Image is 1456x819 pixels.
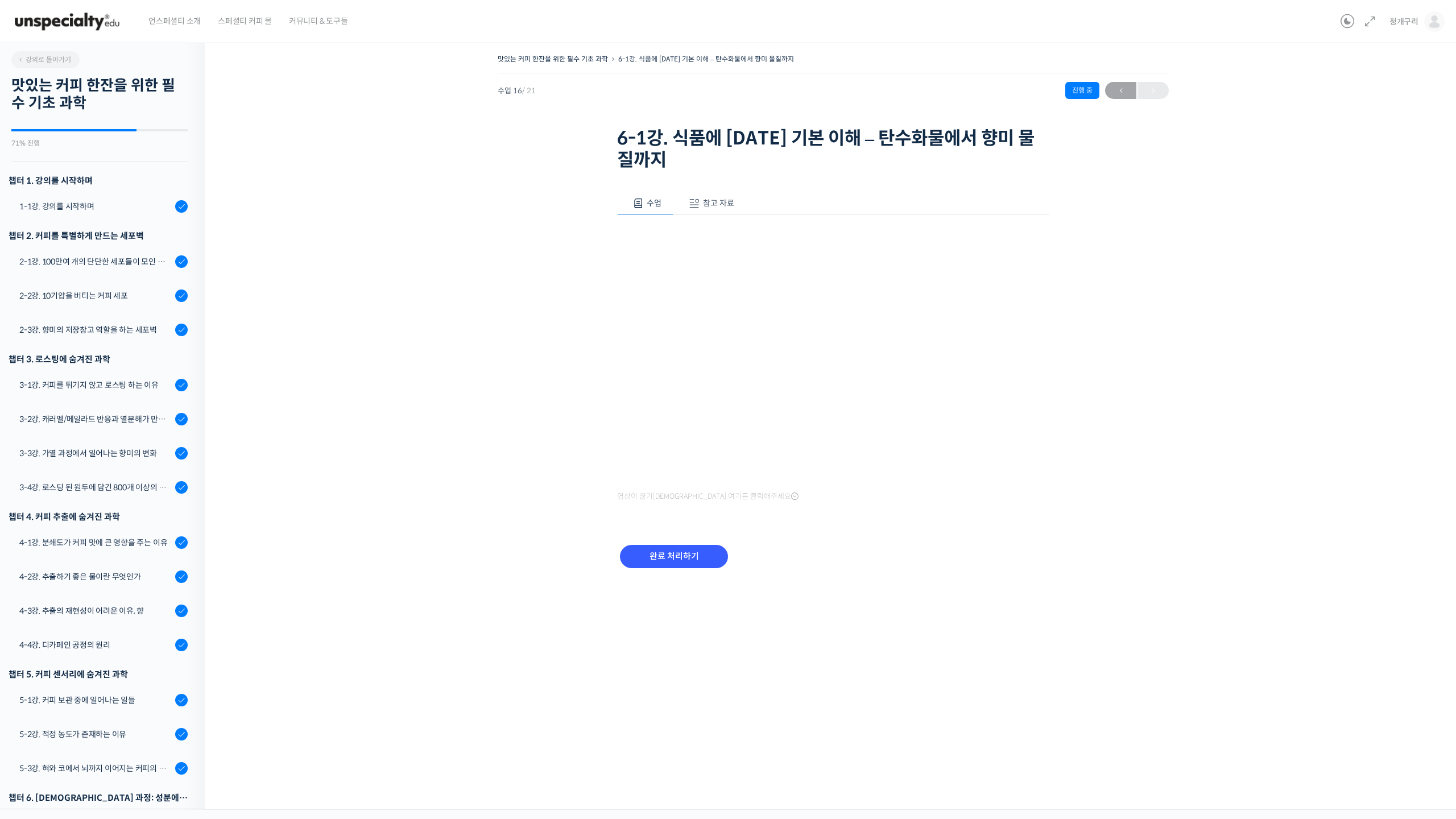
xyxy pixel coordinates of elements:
[703,198,734,208] span: 참고 자료
[498,55,608,63] a: 맛있는 커피 한잔을 위한 필수 기초 과학
[19,536,172,549] div: 4-1강. 분쇄도가 커피 맛에 큰 영향을 주는 이유
[1389,16,1418,27] span: 청개구리
[19,762,172,775] div: 5-3강. 혀와 코에서 뇌까지 이어지는 커피의 자극
[11,77,188,112] h2: 맛있는 커피 한잔을 위한 필수 기초 과학
[19,413,172,425] div: 3-2강. 캐러멜/메일라드 반응과 열분해가 만드는 향기 물질
[1105,82,1136,99] a: ←이전
[647,198,661,208] span: 수업
[19,255,172,268] div: 2-1강. 100만여 개의 단단한 세포들이 모인 커피 생두
[19,481,172,494] div: 3-4강. 로스팅 된 원두에 담긴 800개 이상의 향기 물질
[17,55,71,64] span: 강의로 돌아가기
[19,200,172,213] div: 1-1강. 강의를 시작하며
[617,127,1049,171] h1: 6-1강. 식품에 [DATE] 기본 이해 – 탄수화물에서 향미 물질까지
[1065,82,1099,99] div: 진행 중
[19,289,172,302] div: 2-2강. 10기압을 버티는 커피 세포
[617,492,799,501] span: 영상이 끊기[DEMOGRAPHIC_DATA] 여기를 클릭해주세요
[9,173,188,188] h3: 챕터 1. 강의를 시작하며
[522,86,536,96] span: / 21
[11,140,188,147] div: 71% 진행
[9,351,188,367] div: 챕터 3. 로스팅에 숨겨진 과학
[19,605,172,617] div: 4-3강. 추출의 재현성이 어려운 이유, 향
[19,447,172,460] div: 3-3강. 가열 과정에서 일어나는 향미의 변화
[1105,83,1136,98] span: ←
[498,87,536,94] span: 수업 16
[19,379,172,391] div: 3-1강. 커피를 튀기지 않고 로스팅 하는 이유
[9,667,188,682] div: 챕터 5. 커피 센서리에 숨겨진 과학
[9,790,188,805] div: 챕터 6. [DEMOGRAPHIC_DATA] 과정: 성분에 [DATE] 이해
[19,694,172,706] div: 5-1강. 커피 보관 중에 일어나는 일들
[9,228,188,243] div: 챕터 2. 커피를 특별하게 만드는 세포벽
[11,51,80,68] a: 강의로 돌아가기
[9,509,188,524] div: 챕터 4. 커피 추출에 숨겨진 과학
[19,639,172,651] div: 4-4강. 디카페인 공정의 원리
[618,55,794,63] a: 6-1강. 식품에 [DATE] 기본 이해 – 탄수화물에서 향미 물질까지
[620,545,728,568] input: 완료 처리하기
[19,728,172,741] div: 5-2강. 적정 농도가 존재하는 이유
[19,324,172,336] div: 2-3강. 향미의 저장창고 역할을 하는 세포벽
[19,570,172,583] div: 4-2강. 추출하기 좋은 물이란 무엇인가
